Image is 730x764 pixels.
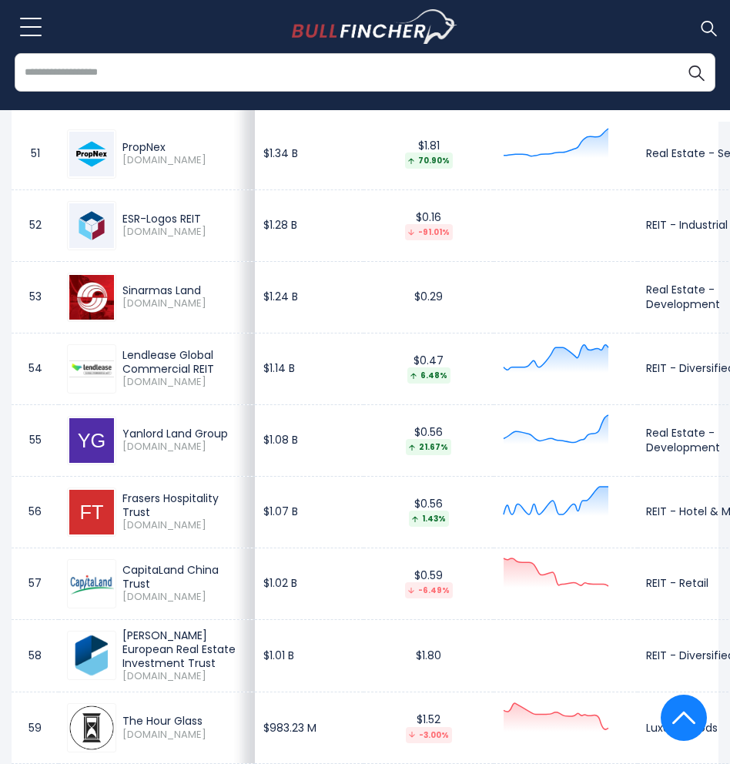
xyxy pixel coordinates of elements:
td: 59 [12,692,59,764]
div: $0.56 [372,497,485,527]
div: ESR-Logos REIT [122,212,246,226]
div: CapitaLand China Trust [122,563,246,591]
img: OYY.SI.png [69,132,114,176]
div: -91.01% [405,224,453,240]
img: AGS.SI.jpeg [69,705,114,750]
div: $0.59 [372,568,485,598]
span: [DOMAIN_NAME] [122,226,246,239]
div: The Hour Glass [122,714,246,728]
span: [DOMAIN_NAME] [122,297,246,310]
span: [DOMAIN_NAME] [122,729,246,742]
a: Go to homepage [292,9,457,45]
button: Search [677,53,715,92]
span: [DOMAIN_NAME] [122,154,246,167]
div: $0.56 [372,425,485,455]
div: PropNex [122,140,246,154]
div: Yanlord Land Group [122,427,246,441]
div: 6.48% [407,367,450,384]
div: Sinarmas Land [122,283,246,297]
img: bullfincher logo [292,9,457,45]
span: [DOMAIN_NAME] [122,591,246,604]
td: 58 [12,619,59,692]
td: 55 [12,404,59,476]
img: A26.SI.png [69,275,114,320]
td: $1.14 B [255,333,363,404]
td: $1.02 B [255,548,363,619]
td: $1.34 B [255,118,363,189]
td: $983.23 M [255,692,363,764]
div: 21.67% [406,439,451,455]
img: CWBU.SI.png [69,633,114,678]
div: $1.52 [372,712,485,742]
div: $1.81 [372,139,485,169]
div: Lendlease Global Commercial REIT [122,348,246,376]
td: $1.08 B [255,404,363,476]
div: [PERSON_NAME] European Real Estate Investment Trust [122,628,246,671]
div: -3.00% [406,727,452,743]
div: -6.49% [405,582,453,598]
div: 1.43% [409,511,449,527]
td: 52 [12,189,59,261]
img: JYEU.SI.png [69,347,114,391]
span: [DOMAIN_NAME] [122,670,246,683]
td: $1.28 B [255,189,363,261]
span: [DOMAIN_NAME] [122,441,246,454]
img: J91U.SI.png [69,203,114,248]
td: 51 [12,118,59,189]
span: [DOMAIN_NAME] [122,519,246,532]
td: 53 [12,261,59,333]
div: 70.90% [405,152,453,169]
td: $1.07 B [255,476,363,548]
td: 56 [12,476,59,548]
td: $1.24 B [255,261,363,333]
div: $1.80 [372,648,485,662]
td: 54 [12,333,59,404]
img: AU8U.SI.png [69,561,114,606]
div: $0.29 [372,290,485,303]
div: $0.16 [372,210,485,240]
td: $1.01 B [255,619,363,692]
div: $0.47 [372,354,485,384]
span: [DOMAIN_NAME] [122,376,246,389]
div: Frasers Hospitality Trust [122,491,246,519]
td: 57 [12,548,59,619]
